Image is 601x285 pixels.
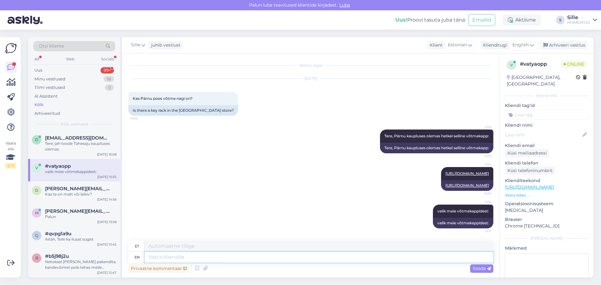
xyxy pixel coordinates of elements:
[5,42,17,54] img: Askly Logo
[556,16,565,24] div: S
[468,14,495,26] button: Emailid
[128,105,238,116] div: Is there a key rack in the [GEOGRAPHIC_DATA] store?
[97,220,116,224] div: [DATE] 13:58
[45,214,116,220] div: Palun
[437,209,489,213] span: valik meie võtmekappidest:
[395,16,466,24] div: Proovi tasuta juba täna:
[505,216,588,223] p: Brauser
[61,121,88,127] span: Kõik vestlused
[561,61,587,68] span: Online
[468,191,491,196] span: 16:10
[505,93,588,99] div: Kliendi info
[337,2,352,8] span: Luba
[567,15,597,25] a: SilleHOME4YOU
[445,171,489,176] a: [URL][DOMAIN_NAME]
[505,122,588,129] p: Kliendi nimi
[45,169,116,175] div: valik meie võtmekappidest:
[45,141,116,152] div: Tere, jah toode Tähesaju kaupluses olemas.
[45,231,71,237] span: #qvpg1a9u
[128,264,189,273] div: Privaatne kommentaar
[45,191,116,197] div: Kas ta on matt või läikiv?
[135,252,140,262] div: en
[35,256,38,260] span: b
[97,197,116,202] div: [DATE] 14:56
[520,60,561,68] div: # vatyaopp
[505,223,588,229] p: Chrome [TECHNICAL_ID]
[505,102,588,109] p: Kliendi tag'id
[395,17,407,23] b: Uus!
[384,134,489,138] span: Tere, Pärnu kaupluses olemas hetkel selline võtmekapp:
[5,163,16,169] div: 2 / 3
[45,163,71,169] span: #vatyaopp
[5,140,16,169] div: Vaata siia
[97,175,116,179] div: [DATE] 15:55
[473,266,491,271] span: Saada
[510,63,513,67] span: v
[505,110,588,120] input: Lisa tag
[35,165,38,170] span: v
[133,96,193,101] span: Kas Pärnu poes võtme nagi on?
[503,14,541,26] div: Aktiivne
[34,110,60,117] div: Arhiveeritud
[505,160,588,166] p: Kliendi telefon
[130,116,154,121] span: 15:55
[35,233,38,238] span: q
[505,201,588,207] p: Operatsioonisüsteem
[45,208,110,214] span: merle.tde@gmail.com
[34,84,65,91] div: Tiimi vestlused
[505,166,555,175] div: Küsi telefoninumbrit
[505,236,588,241] div: [PERSON_NAME]
[135,241,139,252] div: et
[433,218,493,228] div: valik meie võtmekappidest:
[128,76,493,81] div: [DATE]
[104,76,114,82] div: 18
[468,125,491,129] span: Sille
[149,42,181,48] div: juhib vestlust
[540,41,588,49] div: Arhiveeri vestlus
[33,55,40,63] div: All
[45,237,116,242] div: Aitäh, Teile ka ilusat sügist
[39,43,64,49] span: Otsi kliente
[505,142,588,149] p: Kliendi email
[35,211,39,215] span: m
[97,242,116,247] div: [DATE] 13:45
[65,55,76,63] div: Web
[567,20,590,25] div: HOME4YOU
[427,42,443,48] div: Klient
[34,76,65,82] div: Minu vestlused
[97,270,116,275] div: [DATE] 12:47
[468,229,491,233] span: 16:11
[105,84,114,91] div: 0
[468,154,491,158] span: 16:10
[505,245,588,252] p: Märkmed
[468,162,491,167] span: Sille
[100,67,114,74] div: 99+
[505,131,581,138] input: Lisa nimi
[34,102,44,108] div: Kõik
[567,15,590,20] div: Sille
[100,55,115,63] div: Socials
[34,93,58,99] div: AI Assistent
[468,200,491,204] span: Sille
[131,42,140,48] span: Sille
[45,186,110,191] span: diana.povaljajeva@gmail.com
[35,188,38,193] span: d
[512,42,529,48] span: English
[380,143,493,153] div: Tere, Pärnu kaupluses olemas hetkel selline võtmekapp:
[128,63,493,68] div: Vestlus algas
[35,137,38,142] span: d
[505,149,549,157] div: Küsi meiliaadressi
[445,183,489,188] a: [URL][DOMAIN_NAME]
[507,74,576,87] div: [GEOGRAPHIC_DATA], [GEOGRAPHIC_DATA]
[45,253,69,259] span: #b5j98j2u
[34,67,42,74] div: Uus
[505,192,588,198] p: Vaata edasi ...
[97,152,116,157] div: [DATE] 16:08
[505,207,588,214] p: [MEDICAL_DATA]
[448,42,467,48] span: Estonian
[480,42,507,48] div: Klienditugi
[45,135,110,141] span: denchha@mail.ru
[45,259,116,270] div: Netokaal [PERSON_NAME] pakendita, kandevõimet pole tehas meile andnud, aga 10 kg kannatab kindlasti.
[505,184,554,190] a: [URL][DOMAIN_NAME]
[505,177,588,184] p: Klienditeekond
